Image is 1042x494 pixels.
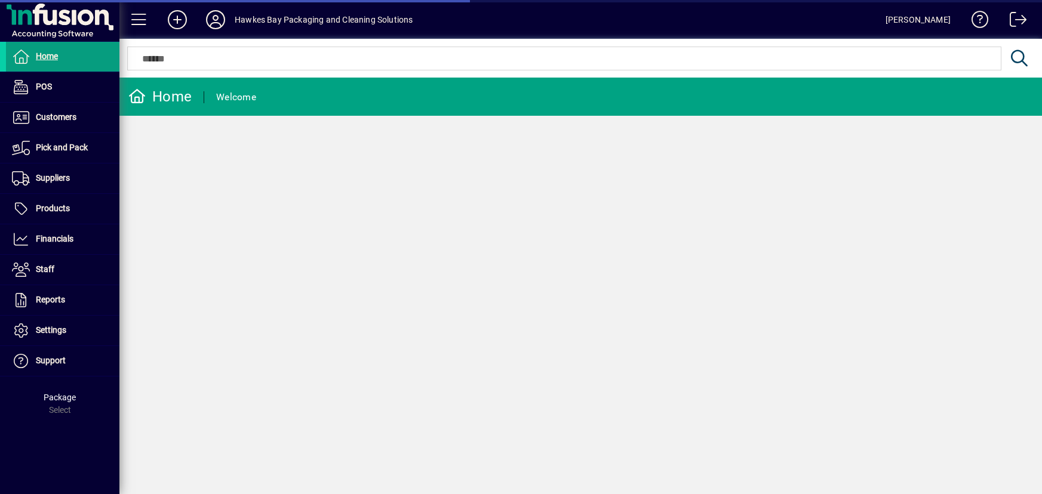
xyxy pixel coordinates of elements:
[216,88,256,107] div: Welcome
[6,163,119,193] a: Suppliers
[963,2,989,41] a: Knowledge Base
[36,356,66,365] span: Support
[36,325,66,335] span: Settings
[128,87,192,106] div: Home
[158,9,196,30] button: Add
[6,255,119,285] a: Staff
[6,194,119,224] a: Products
[36,264,54,274] span: Staff
[36,82,52,91] span: POS
[6,316,119,345] a: Settings
[6,103,119,132] a: Customers
[36,203,70,213] span: Products
[6,72,119,102] a: POS
[44,393,76,402] span: Package
[36,112,76,122] span: Customers
[6,346,119,376] a: Support
[6,285,119,315] a: Reports
[36,295,65,304] span: Reports
[36,234,73,243] span: Financials
[36,51,58,61] span: Home
[235,10,413,29] div: Hawkes Bay Packaging and Cleaning Solutions
[36,173,70,183] span: Suppliers
[6,133,119,163] a: Pick and Pack
[196,9,235,30] button: Profile
[886,10,951,29] div: [PERSON_NAME]
[36,143,88,152] span: Pick and Pack
[6,224,119,254] a: Financials
[1001,2,1027,41] a: Logout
